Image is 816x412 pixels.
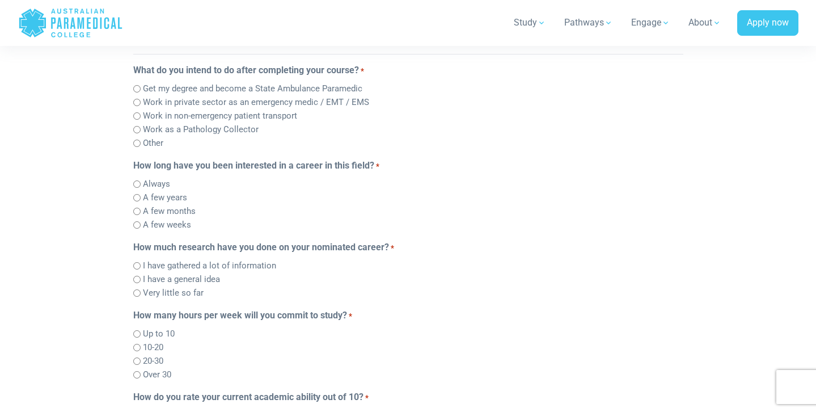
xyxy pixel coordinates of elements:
[143,287,204,300] label: Very little so far
[143,273,220,286] label: I have a general idea
[143,341,163,354] label: 10-20
[143,259,276,272] label: I have gathered a lot of information
[143,327,175,340] label: Up to 10
[507,7,553,39] a: Study
[143,96,369,109] label: Work in private sector as an emergency medic / EMT / EMS
[624,7,677,39] a: Engage
[143,205,196,218] label: A few months
[133,309,683,322] legend: How many hours per week will you commit to study?
[133,159,683,173] legend: How long have you been interested in a career in this field?
[133,241,683,254] legend: How much research have you done on your nominated career?
[143,218,191,232] label: A few weeks
[682,7,728,39] a: About
[133,64,683,77] legend: What do you intend to do after completing your course?
[143,355,163,368] label: 20-30
[143,123,259,136] label: Work as a Pathology Collector
[737,10,798,36] a: Apply now
[557,7,620,39] a: Pathways
[143,82,362,95] label: Get my degree and become a State Ambulance Paramedic
[133,390,683,404] legend: How do you rate your current academic ability out of 10?
[18,5,123,41] a: Australian Paramedical College
[143,137,163,150] label: Other
[143,110,297,123] label: Work in non-emergency patient transport
[143,191,187,204] label: A few years
[143,368,171,381] label: Over 30
[143,178,170,191] label: Always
